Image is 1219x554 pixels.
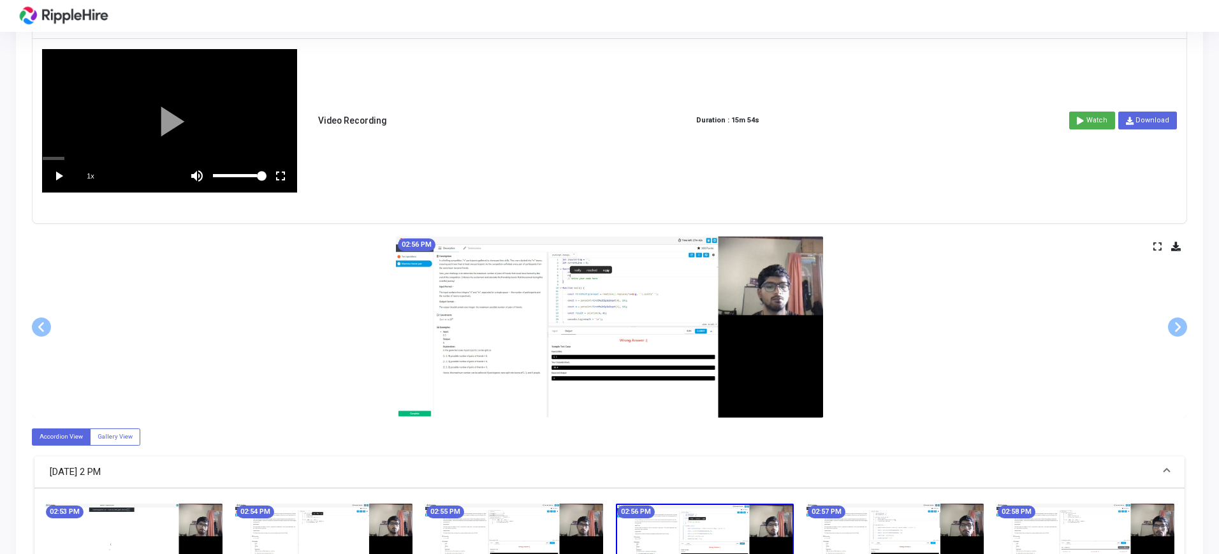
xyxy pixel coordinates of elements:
button: Watch [1069,112,1115,129]
label: Accordion View [32,428,91,446]
a: Download [1118,112,1177,129]
mat-chip: 02:53 PM [46,506,84,518]
mat-panel-title: [DATE] 2 PM [50,465,1154,479]
mat-chip: 02:57 PM [808,506,845,518]
mat-chip: 02:56 PM [398,238,435,251]
label: Gallery View [90,428,140,446]
mat-chip: 02:58 PM [998,506,1035,518]
span: playback speed button [75,160,106,192]
img: screenshot-1756978000106.jpeg [396,237,823,418]
strong: Duration : 15m 54s [696,115,759,126]
mat-chip: 02:54 PM [237,506,274,518]
img: logo [16,3,112,29]
div: scrub bar [43,157,296,160]
mat-expansion-panel-header: [DATE] 2 PM [34,456,1185,488]
mat-chip: 02:55 PM [427,506,464,518]
div: volume level [213,160,265,192]
h5: Video Recording [318,115,386,126]
mat-chip: 02:56 PM [617,506,655,518]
